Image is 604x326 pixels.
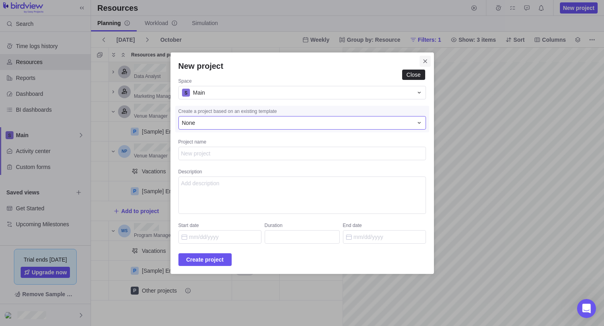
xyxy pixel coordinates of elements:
div: End date [343,222,426,230]
div: Close [407,72,421,78]
div: Description [178,169,426,177]
h2: New project [178,60,426,72]
span: Main [193,89,205,97]
span: Create project [178,253,232,266]
div: New project [170,52,434,274]
iframe: Intercom live chat [577,299,596,318]
input: Start date [178,230,261,244]
span: Close [420,56,431,67]
div: Project name [178,139,426,147]
textarea: Project name [178,147,426,160]
span: Create project [186,255,224,264]
textarea: Description [178,177,426,214]
div: Create a project based on an existing template [178,108,426,116]
input: Duration [265,230,340,244]
div: Start date [178,222,261,230]
div: Duration [265,222,340,230]
input: End date [343,230,426,244]
div: Space [178,78,426,86]
span: None [182,119,195,127]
